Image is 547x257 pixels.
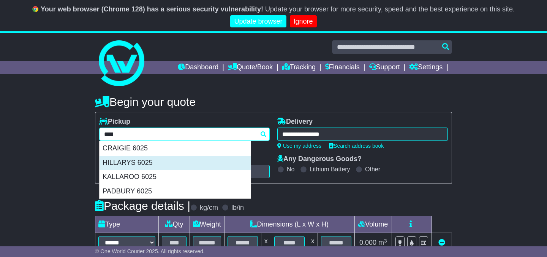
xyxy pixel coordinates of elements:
h4: Begin your quote [95,96,452,108]
span: © One World Courier 2025. All rights reserved. [95,248,205,254]
td: Type [95,216,159,233]
div: HILLARYS 6025 [100,156,251,170]
span: 0.000 [359,239,376,246]
a: Financials [325,61,360,74]
sup: 3 [384,238,387,244]
label: lb/in [231,204,244,212]
div: PADBURY 6025 [100,184,251,199]
div: CRAIGIE 6025 [100,141,251,156]
b: Your web browser (Chrome 128) has a serious security vulnerability! [41,5,263,13]
label: Any Dangerous Goods? [277,155,362,163]
td: Volume [354,216,392,233]
label: kg/cm [200,204,218,212]
td: Qty [159,216,190,233]
span: m [378,239,387,246]
span: Update your browser for more security, speed and the best experience on this site. [265,5,515,13]
a: Use my address [277,143,321,149]
h4: Package details | [95,200,190,212]
a: Ignore [290,15,317,28]
label: Other [365,166,380,173]
a: Remove this item [438,239,445,246]
td: Weight [190,216,224,233]
label: Lithium Battery [310,166,350,173]
a: Settings [409,61,443,74]
a: Quote/Book [228,61,273,74]
label: No [287,166,294,173]
a: Search address book [329,143,384,149]
label: Pickup [99,118,130,126]
a: Support [369,61,400,74]
td: x [308,233,318,253]
div: KALLAROO 6025 [100,170,251,184]
a: Update browser [230,15,286,28]
a: Dashboard [178,61,218,74]
td: x [261,233,271,253]
label: Delivery [277,118,313,126]
a: Tracking [282,61,316,74]
td: Dimensions (L x W x H) [224,216,354,233]
typeahead: Please provide city [99,128,270,141]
